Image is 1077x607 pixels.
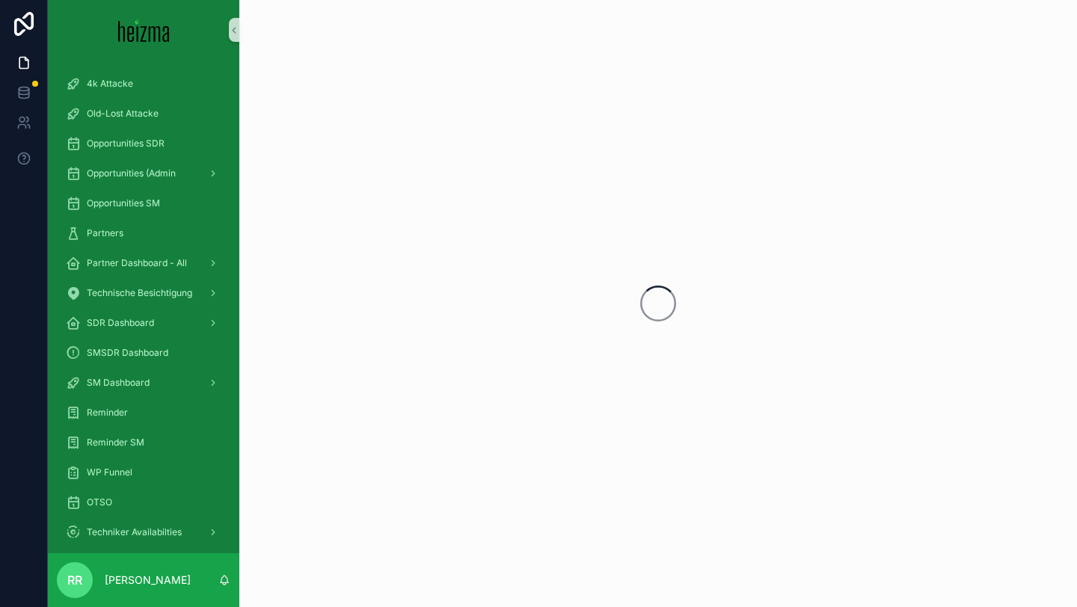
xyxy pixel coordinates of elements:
span: Old-Lost Attacke [87,108,159,120]
span: SMSDR Dashboard [87,347,168,359]
div: scrollable content [48,60,239,553]
a: Technische Besichtigung [57,280,230,306]
a: Partner Dashboard - All [57,250,230,277]
span: SDR Dashboard [87,317,154,329]
a: Opportunities SM [57,190,230,217]
a: SDR Dashboard [57,309,230,336]
a: Old-Lost Attacke [57,100,230,127]
a: Reminder [57,399,230,426]
span: Opportunities (Admin [87,167,176,179]
span: Opportunities SM [87,197,160,209]
span: Techniker Availabilties [87,526,182,538]
span: WP Funnel [87,466,132,478]
span: SM Dashboard [87,377,150,389]
span: 4k Attacke [87,78,133,90]
a: Reminder SM [57,429,230,456]
a: Partners [57,220,230,247]
span: Partners [87,227,123,239]
span: OTSO [87,496,112,508]
span: Technische Besichtigung [87,287,192,299]
p: [PERSON_NAME] [105,573,191,588]
a: Opportunities SDR [57,130,230,157]
a: OTSO [57,489,230,516]
span: Reminder SM [87,437,144,449]
span: RR [67,571,82,589]
a: 4k Attacke [57,70,230,97]
a: WP Funnel [57,459,230,486]
a: SMSDR Dashboard [57,339,230,366]
img: App logo [118,18,170,42]
span: Opportunities SDR [87,138,165,150]
a: SM Dashboard [57,369,230,396]
a: Techniker Availabilties [57,519,230,546]
span: Reminder [87,407,128,419]
span: Partner Dashboard - All [87,257,187,269]
a: Opportunities (Admin [57,160,230,187]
